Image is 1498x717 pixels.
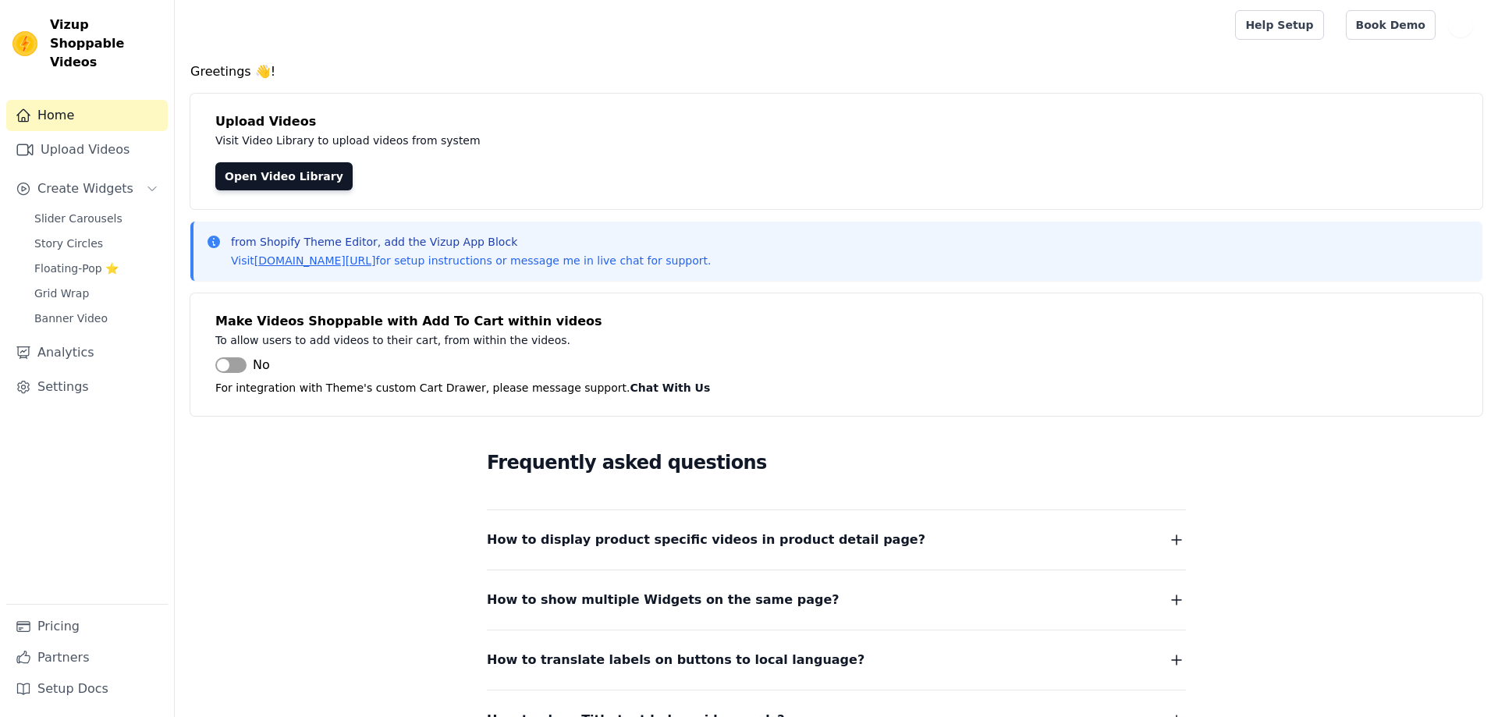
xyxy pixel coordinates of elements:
h4: Upload Videos [215,112,1457,131]
a: Slider Carousels [25,208,168,229]
a: Banner Video [25,307,168,329]
button: How to translate labels on buttons to local language? [487,649,1186,671]
span: No [253,356,270,374]
span: Slider Carousels [34,211,122,226]
span: How to translate labels on buttons to local language? [487,649,864,671]
h4: Greetings 👋! [190,62,1482,81]
span: How to display product specific videos in product detail page? [487,529,925,551]
span: How to show multiple Widgets on the same page? [487,589,840,611]
a: [DOMAIN_NAME][URL] [254,254,376,267]
a: Partners [6,642,168,673]
button: How to show multiple Widgets on the same page? [487,589,1186,611]
a: Pricing [6,611,168,642]
h4: Make Videos Shoppable with Add To Cart within videos [215,312,1457,331]
p: from Shopify Theme Editor, add the Vizup App Block [231,234,711,250]
a: Setup Docs [6,673,168,705]
p: To allow users to add videos to their cart, from within the videos. [215,331,914,350]
img: Vizup [12,31,37,56]
a: Upload Videos [6,134,168,165]
span: Story Circles [34,236,103,251]
span: Floating-Pop ⭐ [34,261,119,276]
button: Chat With Us [630,378,711,397]
span: Grid Wrap [34,286,89,301]
a: Floating-Pop ⭐ [25,257,168,279]
button: Create Widgets [6,173,168,204]
a: Help Setup [1235,10,1323,40]
a: Settings [6,371,168,403]
a: Home [6,100,168,131]
a: Story Circles [25,232,168,254]
p: Visit for setup instructions or message me in live chat for support. [231,253,711,268]
p: Visit Video Library to upload videos from system [215,131,914,150]
span: Vizup Shoppable Videos [50,16,162,72]
span: Create Widgets [37,179,133,198]
h2: Frequently asked questions [487,447,1186,478]
button: How to display product specific videos in product detail page? [487,529,1186,551]
p: For integration with Theme's custom Cart Drawer, please message support. [215,378,1457,397]
a: Book Demo [1346,10,1436,40]
button: No [215,356,270,374]
a: Grid Wrap [25,282,168,304]
span: Banner Video [34,311,108,326]
a: Open Video Library [215,162,353,190]
a: Analytics [6,337,168,368]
